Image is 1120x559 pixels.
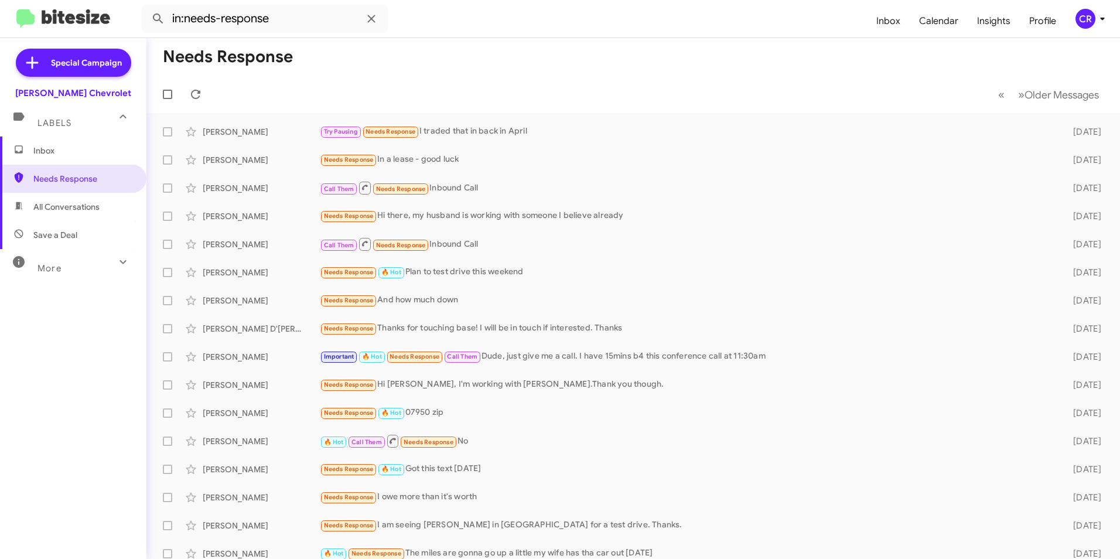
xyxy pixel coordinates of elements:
[203,379,320,391] div: [PERSON_NAME]
[447,353,477,360] span: Call Them
[1054,379,1111,391] div: [DATE]
[203,323,320,335] div: [PERSON_NAME] D'[PERSON_NAME]
[203,492,320,503] div: [PERSON_NAME]
[324,353,354,360] span: Important
[867,4,910,38] a: Inbox
[203,407,320,419] div: [PERSON_NAME]
[376,241,426,249] span: Needs Response
[1011,83,1106,107] button: Next
[320,406,1054,420] div: 07950 zip
[320,125,1054,138] div: I traded that in back in April
[142,5,388,33] input: Search
[33,145,133,156] span: Inbox
[1020,4,1066,38] a: Profile
[324,185,354,193] span: Call Them
[366,128,415,135] span: Needs Response
[16,49,131,77] a: Special Campaign
[324,325,374,332] span: Needs Response
[320,237,1054,251] div: Inbound Call
[324,381,374,388] span: Needs Response
[1075,9,1095,29] div: CR
[203,154,320,166] div: [PERSON_NAME]
[381,409,401,417] span: 🔥 Hot
[320,378,1054,391] div: Hi [PERSON_NAME], I'm working with [PERSON_NAME].Thank you though.
[203,238,320,250] div: [PERSON_NAME]
[163,47,293,66] h1: Needs Response
[1054,323,1111,335] div: [DATE]
[324,241,354,249] span: Call Them
[324,409,374,417] span: Needs Response
[320,209,1054,223] div: Hi there, my husband is working with someone I believe already
[320,350,1054,363] div: Dude, just give me a call. I have 15mins b4 this conference call at 11:30am
[203,210,320,222] div: [PERSON_NAME]
[376,185,426,193] span: Needs Response
[351,550,401,557] span: Needs Response
[324,268,374,276] span: Needs Response
[320,294,1054,307] div: And how much down
[1054,210,1111,222] div: [DATE]
[320,519,1054,532] div: I am seeing [PERSON_NAME] in [GEOGRAPHIC_DATA] for a test drive. Thanks.
[324,438,344,446] span: 🔥 Hot
[320,462,1054,476] div: Got this text [DATE]
[1054,492,1111,503] div: [DATE]
[37,118,71,128] span: Labels
[203,351,320,363] div: [PERSON_NAME]
[1054,295,1111,306] div: [DATE]
[320,434,1054,448] div: No
[1054,520,1111,531] div: [DATE]
[33,229,77,241] span: Save a Deal
[404,438,453,446] span: Needs Response
[1054,463,1111,475] div: [DATE]
[1054,351,1111,363] div: [DATE]
[320,322,1054,335] div: Thanks for touching base! I will be in touch if interested. Thanks
[992,83,1106,107] nav: Page navigation example
[324,521,374,529] span: Needs Response
[320,265,1054,279] div: Plan to test drive this weekend
[1066,9,1107,29] button: CR
[324,493,374,501] span: Needs Response
[203,520,320,531] div: [PERSON_NAME]
[1018,87,1025,102] span: »
[1054,126,1111,138] div: [DATE]
[203,267,320,278] div: [PERSON_NAME]
[203,126,320,138] div: [PERSON_NAME]
[324,296,374,304] span: Needs Response
[320,153,1054,166] div: In a lease - good luck
[381,465,401,473] span: 🔥 Hot
[1054,238,1111,250] div: [DATE]
[37,263,62,274] span: More
[324,550,344,557] span: 🔥 Hot
[390,353,439,360] span: Needs Response
[324,128,358,135] span: Try Pausing
[51,57,122,69] span: Special Campaign
[351,438,382,446] span: Call Them
[1054,154,1111,166] div: [DATE]
[1025,88,1099,101] span: Older Messages
[910,4,968,38] a: Calendar
[998,87,1005,102] span: «
[362,353,382,360] span: 🔥 Hot
[968,4,1020,38] a: Insights
[1054,407,1111,419] div: [DATE]
[15,87,131,99] div: [PERSON_NAME] Chevrolet
[203,295,320,306] div: [PERSON_NAME]
[1054,435,1111,447] div: [DATE]
[991,83,1012,107] button: Previous
[203,435,320,447] div: [PERSON_NAME]
[33,173,133,185] span: Needs Response
[1054,182,1111,194] div: [DATE]
[1054,267,1111,278] div: [DATE]
[203,463,320,475] div: [PERSON_NAME]
[324,465,374,473] span: Needs Response
[324,156,374,163] span: Needs Response
[33,201,100,213] span: All Conversations
[320,180,1054,195] div: Inbound Call
[203,182,320,194] div: [PERSON_NAME]
[324,212,374,220] span: Needs Response
[381,268,401,276] span: 🔥 Hot
[320,490,1054,504] div: I owe more than it's worth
